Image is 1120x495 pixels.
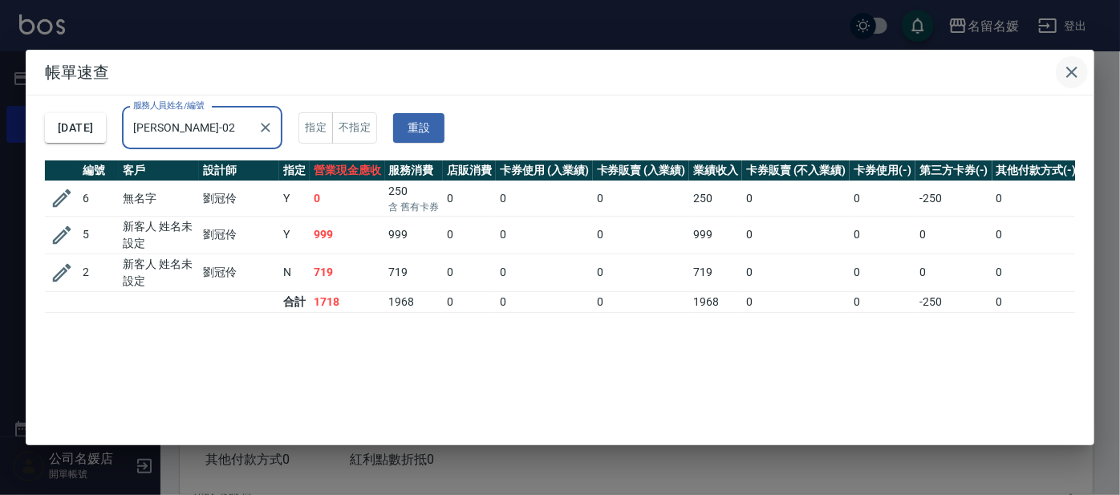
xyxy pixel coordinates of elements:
td: 劉冠伶 [199,181,279,216]
td: 0 [443,254,496,291]
td: 0 [593,216,690,254]
h2: 帳單速查 [26,50,1094,95]
td: 0 [992,181,1081,216]
button: 不指定 [332,112,377,144]
td: 0 [443,291,496,312]
td: 0 [742,216,850,254]
th: 其他付款方式(-) [992,160,1081,181]
td: 0 [992,254,1081,291]
td: 0 [496,291,593,312]
td: 0 [496,181,593,216]
td: -250 [915,181,992,216]
th: 店販消費 [443,160,496,181]
td: 6 [79,181,119,216]
td: 0 [742,291,850,312]
td: 0 [850,254,915,291]
td: 999 [385,216,444,254]
td: 0 [742,181,850,216]
td: 新客人 姓名未設定 [119,254,199,291]
td: 劉冠伶 [199,216,279,254]
button: Clear [254,116,277,139]
td: 0 [593,181,690,216]
td: 0 [443,216,496,254]
th: 編號 [79,160,119,181]
td: 0 [992,216,1081,254]
button: 指定 [298,112,333,144]
td: 劉冠伶 [199,254,279,291]
td: 999 [310,216,385,254]
td: 5 [79,216,119,254]
th: 業績收入 [689,160,742,181]
td: 0 [915,254,992,291]
th: 營業現金應收 [310,160,385,181]
td: 合計 [279,291,310,312]
th: 客戶 [119,160,199,181]
td: 無名字 [119,181,199,216]
td: 0 [310,181,385,216]
td: 1968 [689,291,742,312]
td: 719 [385,254,444,291]
td: 0 [593,291,690,312]
td: 250 [689,181,742,216]
td: 0 [496,254,593,291]
td: 1968 [385,291,444,312]
td: 0 [915,216,992,254]
p: 含 舊有卡券 [389,200,440,214]
th: 第三方卡券(-) [915,160,992,181]
td: 0 [742,254,850,291]
th: 服務消費 [385,160,444,181]
td: Y [279,216,310,254]
td: N [279,254,310,291]
td: Y [279,181,310,216]
td: 999 [689,216,742,254]
td: 0 [443,181,496,216]
th: 指定 [279,160,310,181]
td: 250 [385,181,444,216]
label: 服務人員姓名/編號 [133,99,204,112]
td: 0 [496,216,593,254]
button: [DATE] [45,113,106,143]
th: 設計師 [199,160,279,181]
td: 0 [850,291,915,312]
th: 卡券販賣 (不入業績) [742,160,850,181]
button: 重設 [393,113,444,143]
td: 0 [992,291,1081,312]
td: 0 [593,254,690,291]
th: 卡券使用(-) [850,160,915,181]
td: 2 [79,254,119,291]
td: 0 [850,181,915,216]
td: 719 [310,254,385,291]
td: 1718 [310,291,385,312]
td: -250 [915,291,992,312]
td: 新客人 姓名未設定 [119,216,199,254]
th: 卡券使用 (入業績) [496,160,593,181]
td: 0 [850,216,915,254]
td: 719 [689,254,742,291]
th: 卡券販賣 (入業績) [593,160,690,181]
